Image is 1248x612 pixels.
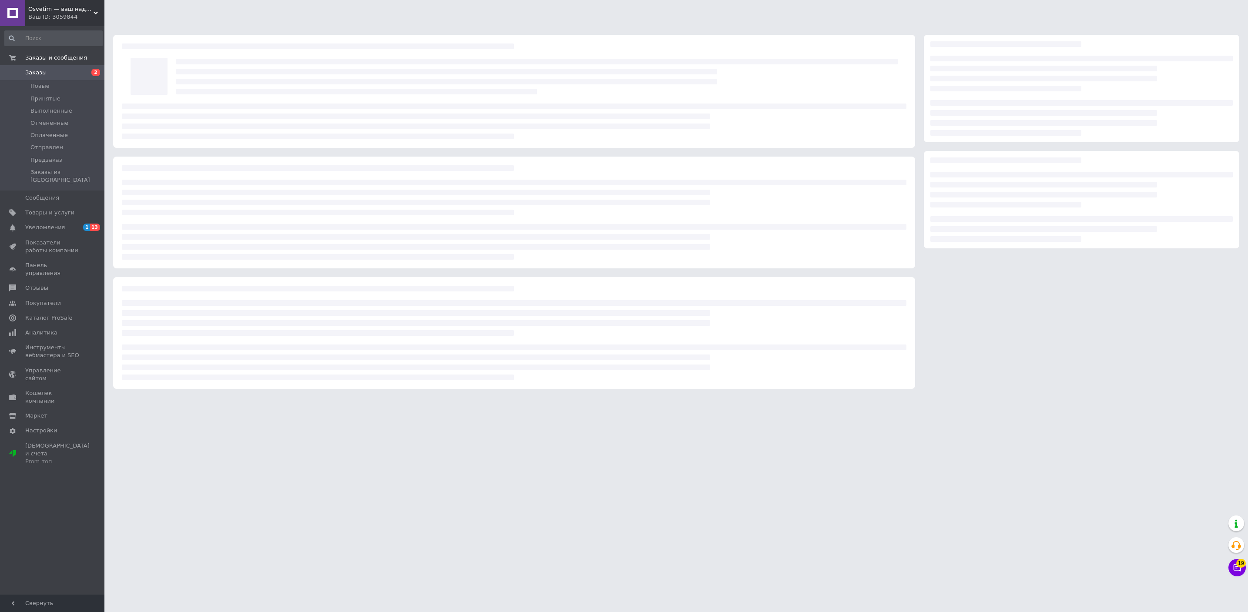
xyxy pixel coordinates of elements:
[25,261,81,277] span: Панель управления
[25,427,57,435] span: Настройки
[25,367,81,382] span: Управление сайтом
[28,5,94,13] span: Osvetim — ваш надёжный поставщик освещения
[25,194,59,202] span: Сообщения
[30,131,68,139] span: Оплаченные
[28,13,104,21] div: Ваш ID: 3059844
[4,30,103,46] input: Поиск
[30,107,72,115] span: Выполненные
[25,389,81,405] span: Кошелек компании
[30,119,68,127] span: Отмененные
[25,209,74,217] span: Товары и услуги
[30,144,63,151] span: Отправлен
[25,299,61,307] span: Покупатели
[25,224,65,231] span: Уведомления
[25,442,90,466] span: [DEMOGRAPHIC_DATA] и счета
[25,314,72,322] span: Каталог ProSale
[25,412,47,420] span: Маркет
[25,329,57,337] span: Аналитика
[1228,559,1246,576] button: Чат с покупателем19
[1236,557,1246,565] span: 19
[91,69,100,76] span: 2
[30,156,62,164] span: Предзаказ
[30,95,60,103] span: Принятые
[25,344,81,359] span: Инструменты вебмастера и SEO
[30,82,50,90] span: Новые
[83,224,90,231] span: 1
[25,458,90,465] div: Prom топ
[25,54,87,62] span: Заказы и сообщения
[90,224,100,231] span: 13
[25,69,47,77] span: Заказы
[25,284,48,292] span: Отзывы
[30,168,102,184] span: Заказы из [GEOGRAPHIC_DATA]
[25,239,81,254] span: Показатели работы компании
